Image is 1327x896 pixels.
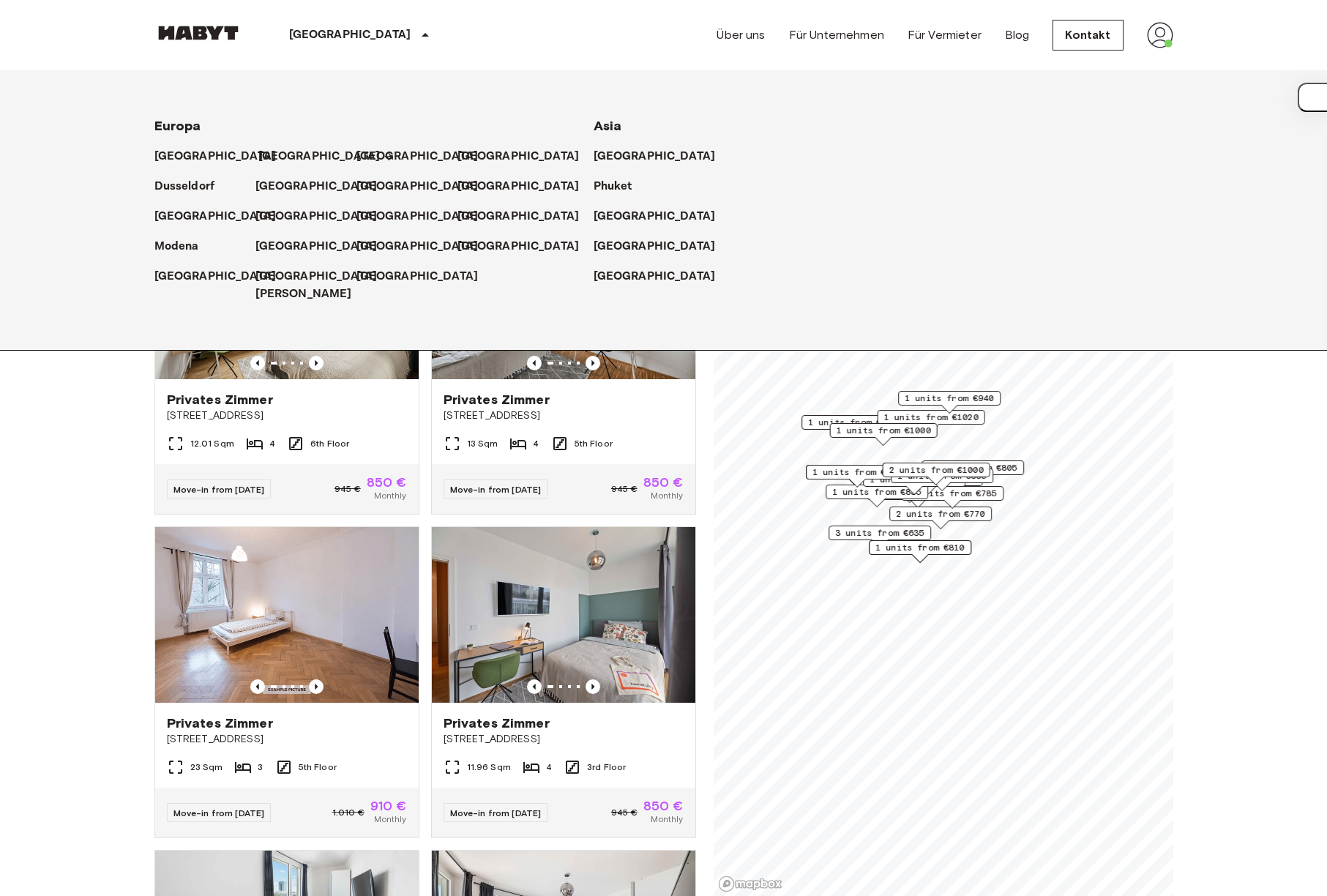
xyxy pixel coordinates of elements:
p: Phuket [594,178,632,195]
p: [GEOGRAPHIC_DATA] [594,238,716,255]
p: [GEOGRAPHIC_DATA] [255,178,378,195]
a: [GEOGRAPHIC_DATA] [258,148,395,165]
a: Blog [1005,26,1030,44]
span: Monthly [374,489,406,502]
div: Map marker [829,423,937,446]
div: Map marker [869,540,971,563]
div: Map marker [877,410,984,433]
span: Privates Zimmer [444,714,550,732]
a: Mapbox logo [718,876,782,892]
a: [GEOGRAPHIC_DATA] [154,148,291,165]
a: [GEOGRAPHIC_DATA] [457,208,594,225]
span: 910 € [370,799,407,813]
a: Über uns [717,26,765,44]
a: [GEOGRAPHIC_DATA] [457,238,594,255]
span: [STREET_ADDRESS] [444,732,684,747]
span: Privates Zimmer [167,714,273,732]
a: [GEOGRAPHIC_DATA] [457,148,594,165]
a: [GEOGRAPHIC_DATA] [356,208,493,225]
a: Modena [154,238,214,255]
span: 945 € [334,482,361,496]
span: [STREET_ADDRESS] [167,408,407,423]
span: 13 Sqm [467,437,498,450]
a: Marketing picture of unit DE-02-012-002-03HFPrevious imagePrevious imagePrivates Zimmer[STREET_AD... [154,526,419,838]
p: [GEOGRAPHIC_DATA] [255,208,378,225]
p: [GEOGRAPHIC_DATA] [154,148,277,165]
p: [GEOGRAPHIC_DATA] [356,268,479,285]
img: avatar [1147,22,1173,48]
a: Für Vermieter [908,26,982,44]
span: Monthly [374,813,406,826]
button: Previous image [250,356,265,370]
a: Kontakt [1053,20,1123,51]
p: [GEOGRAPHIC_DATA] [258,148,381,165]
a: Marketing picture of unit DE-02-021-002-02HFPrevious imagePrevious imagePrivates Zimmer[STREET_AD... [154,203,419,515]
p: [GEOGRAPHIC_DATA] [356,238,479,255]
div: Map marker [889,507,992,529]
a: Marketing picture of unit DE-02-019-002-03HFPrevious imagePrevious imagePrivates Zimmer[STREET_AD... [431,526,696,838]
span: Move-in from [DATE] [450,807,542,818]
span: 1 units from €805 [928,461,1017,474]
span: Monthly [651,489,683,502]
span: [STREET_ADDRESS] [444,408,684,423]
span: 3 [258,761,263,774]
p: [GEOGRAPHIC_DATA] [154,208,277,225]
a: [GEOGRAPHIC_DATA] [594,208,730,225]
span: 5th Floor [299,761,337,774]
span: 23 Sqm [190,761,223,774]
div: Map marker [901,486,1003,509]
button: Previous image [586,356,600,370]
span: 1.010 € [332,806,365,819]
p: [GEOGRAPHIC_DATA] [457,238,580,255]
span: 3rd Floor [587,761,626,774]
a: Phuket [594,178,647,195]
a: [GEOGRAPHIC_DATA] [356,148,493,165]
span: 1 units from €1000 [836,424,930,437]
button: Previous image [250,679,265,694]
p: [GEOGRAPHIC_DATA] [457,178,580,195]
img: Marketing picture of unit DE-02-012-002-03HF [155,527,419,703]
p: [GEOGRAPHIC_DATA] [594,208,716,225]
img: Marketing picture of unit DE-02-019-002-03HF [432,527,695,703]
span: Move-in from [DATE] [450,484,542,495]
button: Previous image [586,679,600,694]
span: 4 [546,761,552,774]
p: [GEOGRAPHIC_DATA][PERSON_NAME] [255,268,378,303]
div: Map marker [826,485,928,507]
span: Move-in from [DATE] [173,807,265,818]
span: 4 [533,437,539,450]
p: [GEOGRAPHIC_DATA] [255,238,378,255]
p: [GEOGRAPHIC_DATA] [289,26,411,44]
p: Dusseldorf [154,178,215,195]
p: [GEOGRAPHIC_DATA] [356,148,479,165]
span: 11.96 Sqm [467,761,511,774]
a: [GEOGRAPHIC_DATA] [356,268,493,285]
p: [GEOGRAPHIC_DATA] [457,148,580,165]
a: [GEOGRAPHIC_DATA] [255,238,392,255]
a: [GEOGRAPHIC_DATA] [154,208,291,225]
img: Habyt [154,26,242,40]
span: 2 units from €770 [896,507,985,520]
div: Map marker [882,463,990,485]
button: Previous image [527,679,542,694]
span: 1 units from €1020 [883,411,978,424]
p: [GEOGRAPHIC_DATA] [154,268,277,285]
span: 945 € [611,806,638,819]
div: Map marker [898,391,1001,414]
span: Move-in from [DATE] [173,484,265,495]
p: [GEOGRAPHIC_DATA] [594,148,716,165]
span: 850 € [643,799,684,813]
a: [GEOGRAPHIC_DATA] [457,178,594,195]
p: [GEOGRAPHIC_DATA] [356,208,479,225]
span: 850 € [367,476,407,489]
span: 3 units from €635 [835,526,924,540]
div: Map marker [891,468,993,491]
p: [GEOGRAPHIC_DATA] [594,268,716,285]
div: Map marker [829,526,931,548]
span: 6th Floor [310,437,349,450]
span: 5th Floor [575,437,613,450]
a: Für Unternehmen [789,26,884,44]
div: Map marker [801,415,904,438]
span: 1 units from €835 [832,485,922,499]
span: 945 € [611,482,638,496]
